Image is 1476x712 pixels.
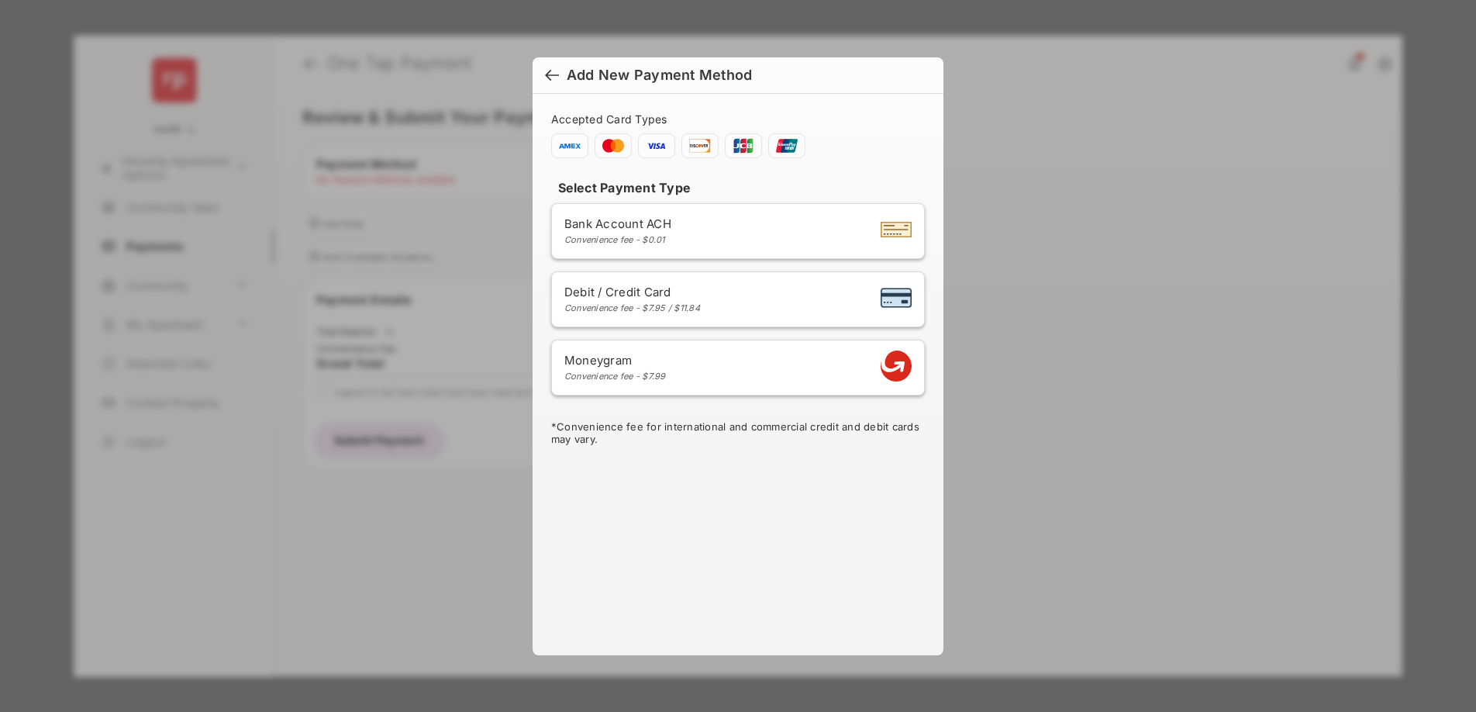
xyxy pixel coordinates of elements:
[564,234,671,245] div: Convenience fee - $0.01
[564,302,700,313] div: Convenience fee - $7.95 / $11.84
[564,353,666,368] span: Moneygram
[567,67,752,84] div: Add New Payment Method
[551,420,925,448] div: * Convenience fee for international and commercial credit and debit cards may vary.
[564,216,671,231] span: Bank Account ACH
[564,371,666,382] div: Convenience fee - $7.99
[564,285,700,299] span: Debit / Credit Card
[551,112,674,126] span: Accepted Card Types
[551,180,925,195] h4: Select Payment Type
